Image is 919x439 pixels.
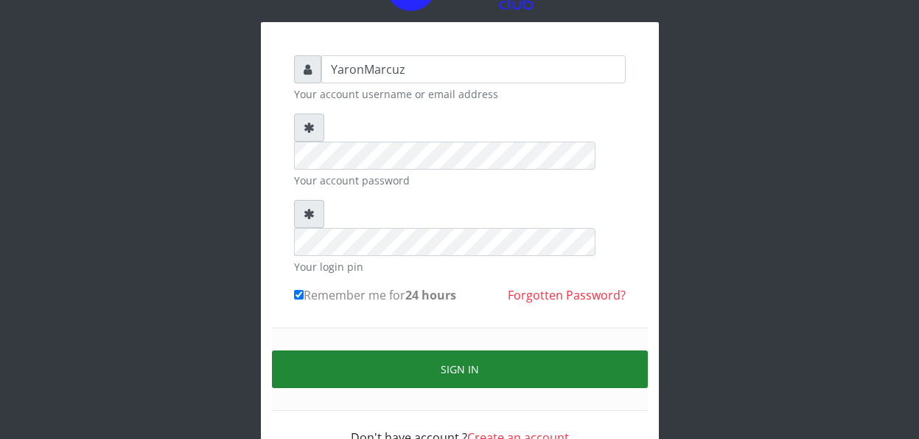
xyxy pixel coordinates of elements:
label: Remember me for [294,286,456,304]
small: Your account username or email address [294,86,626,102]
button: Sign in [272,350,648,388]
input: Username or email address [321,55,626,83]
small: Your login pin [294,259,626,274]
input: Remember me for24 hours [294,290,304,300]
b: 24 hours [405,287,456,303]
small: Your account password [294,173,626,188]
a: Forgotten Password? [508,287,626,303]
